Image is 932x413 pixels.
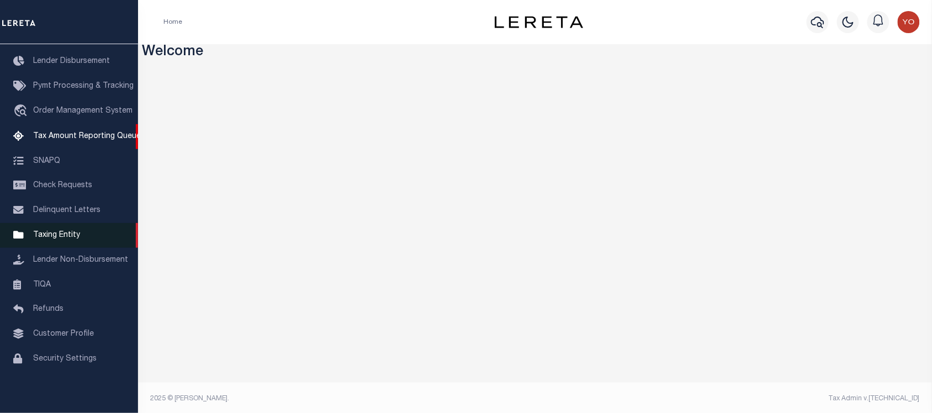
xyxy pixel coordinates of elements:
[898,11,920,33] img: svg+xml;base64,PHN2ZyB4bWxucz0iaHR0cDovL3d3dy53My5vcmcvMjAwMC9zdmciIHBvaW50ZXItZXZlbnRzPSJub25lIi...
[33,355,97,363] span: Security Settings
[33,256,128,264] span: Lender Non-Disbursement
[163,17,182,27] li: Home
[33,206,100,214] span: Delinquent Letters
[543,394,920,404] div: Tax Admin v.[TECHNICAL_ID]
[33,182,92,189] span: Check Requests
[142,44,928,61] h3: Welcome
[33,107,133,115] span: Order Management System
[33,157,60,165] span: SNAPQ
[33,231,80,239] span: Taxing Entity
[33,330,94,338] span: Customer Profile
[33,305,63,313] span: Refunds
[33,57,110,65] span: Lender Disbursement
[13,104,31,119] i: travel_explore
[33,133,141,140] span: Tax Amount Reporting Queue
[33,82,134,90] span: Pymt Processing & Tracking
[495,16,583,28] img: logo-dark.svg
[33,280,51,288] span: TIQA
[142,394,536,404] div: 2025 © [PERSON_NAME].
